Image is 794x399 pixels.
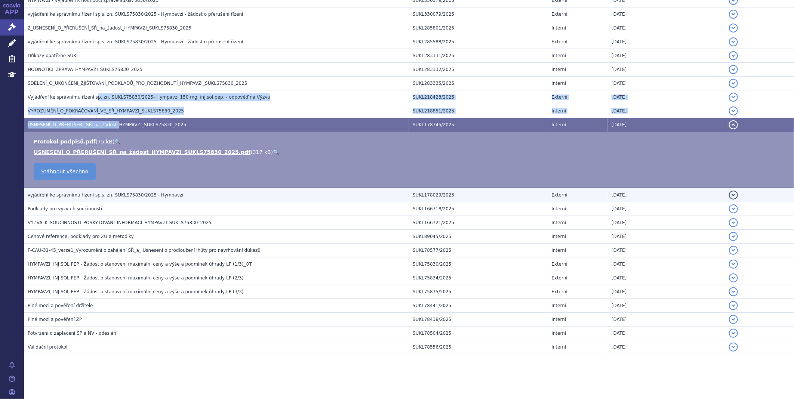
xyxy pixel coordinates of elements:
td: [DATE] [608,340,725,354]
button: detail [729,79,738,88]
td: SUKL75835/2025 [409,285,548,299]
button: detail [729,329,738,338]
span: 2_USNESENÍ_O_PŘERUŠENÍ_SŘ_na_žádost_HYMPAVZI_SUKLS75830_2025 [28,25,191,31]
td: SUKL285588/2025 [409,35,548,49]
td: [DATE] [608,327,725,340]
td: [DATE] [608,257,725,271]
button: detail [729,287,738,296]
span: VÝZVA_K_SOUČINNOSTI_POSKYTOVÁNÍ_INFORMACÍ_HYMPAVZI_SUKLS75830_2025 [28,220,212,225]
button: detail [729,65,738,74]
span: Důkazy opatřené SÚKL [28,53,79,58]
span: HODNOTÍCÍ_ZPRÁVA_HYMPAVZI_SUKLS75830_2025 [28,67,142,72]
span: Interní [552,206,566,211]
span: Interní [552,53,566,58]
button: detail [729,301,738,310]
td: [DATE] [608,188,725,202]
td: SUKL283331/2025 [409,49,548,63]
span: vyjádření ke správnímu řízení spis. zn. SUKLS75830/2025 - Hympavzi [28,192,183,198]
span: 75 kB [98,139,113,145]
td: [DATE] [608,202,725,216]
button: detail [729,191,738,199]
span: Interní [552,81,566,86]
td: SUKL89045/2025 [409,230,548,244]
a: USNESENÍ_O_PŘERUŠENÍ_SŘ_na_žádost_HYMPAVZI_SUKLS75830_2025.pdf [34,149,250,155]
td: SUKL178029/2025 [409,188,548,202]
td: [DATE] [608,118,725,132]
span: Validační protokol [28,344,68,350]
span: Externí [552,289,567,294]
span: Interní [552,108,566,114]
span: 317 kB [253,149,271,155]
li: ( ) [34,148,787,156]
span: Externí [552,95,567,100]
td: SUKL283332/2025 [409,63,548,77]
td: SUKL78504/2025 [409,327,548,340]
td: [DATE] [608,313,725,327]
td: [DATE] [608,271,725,285]
span: HYMPAVZI, INJ SOL PEP - Žádost o stanovení maximální ceny a výše a podmínek úhrady LP (3/3) [28,289,244,294]
td: [DATE] [608,77,725,90]
span: Interní [552,122,566,127]
a: Stáhnout všechno [34,163,96,180]
td: SUKL78441/2025 [409,299,548,313]
button: detail [729,10,738,19]
span: Plné moci a pověření držitele [28,303,93,308]
span: Interní [552,344,566,350]
span: Interní [552,220,566,225]
td: SUKL78438/2025 [409,313,548,327]
button: detail [729,315,738,324]
span: Interní [552,234,566,239]
span: Plné moci a pověření ZP [28,317,82,322]
td: [DATE] [608,104,725,118]
span: USNESENÍ_O_PŘERUŠENÍ_SŘ_na_žádost_HYMPAVZI_SUKLS75830_2025 [28,122,186,127]
span: Interní [552,248,566,253]
span: Externí [552,275,567,281]
span: Vyjádření ke správnímu řízení sp. zn. SUKLS75830/2025- Hympavzi 150 mg, inj.sol.pep. - odpověď na... [28,95,270,100]
td: [DATE] [608,7,725,21]
td: SUKL330079/2025 [409,7,548,21]
button: detail [729,246,738,255]
a: 🔍 [273,149,279,155]
span: SDĚLENÍ_O_UKONČENÍ_ZJIŠŤOVÁNÍ_PODKLADŮ_PRO_ROZHODNUTÍ_HYMPAVZI_SUKLS75830_2025 [28,81,247,86]
td: [DATE] [608,285,725,299]
td: [DATE] [608,90,725,104]
td: SUKL75834/2025 [409,271,548,285]
button: detail [729,204,738,213]
a: Protokol podpisů.pdf [34,139,96,145]
li: ( ) [34,138,787,145]
td: [DATE] [608,244,725,257]
td: SUKL78577/2025 [409,244,548,257]
span: Podklady pro výzvu k součinnosti [28,206,102,211]
button: detail [729,260,738,269]
button: detail [729,37,738,46]
a: 🔍 [114,139,121,145]
td: [DATE] [608,216,725,230]
td: [DATE] [608,63,725,77]
span: Externí [552,12,567,17]
button: detail [729,273,738,282]
span: Interní [552,25,566,31]
td: SUKL285801/2025 [409,21,548,35]
span: Externí [552,39,567,44]
span: Externí [552,262,567,267]
td: [DATE] [608,21,725,35]
span: Potvrzení o zaplacení SP a NV - odeslání [28,331,117,336]
td: [DATE] [608,299,725,313]
button: detail [729,24,738,33]
button: detail [729,120,738,129]
span: vyjádření ke správnímu řízení spis. zn. SUKLS75830/2025 - Hympavzi - žádost o přerušení řízení [28,39,243,44]
span: Interní [552,331,566,336]
button: detail [729,106,738,115]
td: SUKL166718/2025 [409,202,548,216]
span: Interní [552,303,566,308]
td: SUKL75830/2025 [409,257,548,271]
span: VYROZUMĚNÍ_O_POKRAČOVÁNÍ_VE_SŘ_HYMPAVZI_SUKLS75830_2025 [28,108,184,114]
td: [DATE] [608,35,725,49]
td: [DATE] [608,49,725,63]
td: SUKL178745/2025 [409,118,548,132]
button: detail [729,93,738,102]
span: Interní [552,67,566,72]
button: detail [729,218,738,227]
span: vyjádření ke správnímu řízení spis. zn. SUKLS75830/2025 - Hympavzi - žádost o přerušení řízení [28,12,243,17]
td: SUKL218851/2025 [409,104,548,118]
